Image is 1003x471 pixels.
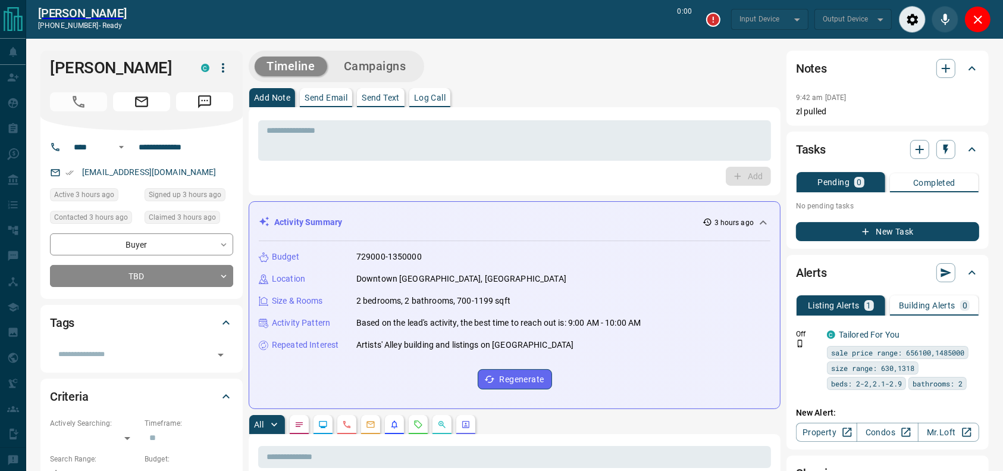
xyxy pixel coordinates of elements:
span: beds: 2-2,2.1-2.9 [831,378,902,389]
span: Call [50,92,107,111]
h2: Criteria [50,387,89,406]
p: 1 [867,301,872,310]
p: 0 [963,301,967,310]
h1: [PERSON_NAME] [50,58,183,77]
svg: Notes [294,420,304,429]
p: Pending [817,178,850,186]
p: Size & Rooms [272,295,323,307]
svg: Listing Alerts [390,420,399,429]
p: Budget [272,251,299,263]
p: [PHONE_NUMBER] - [38,20,127,31]
a: [EMAIL_ADDRESS][DOMAIN_NAME] [82,167,217,177]
div: Alerts [796,258,979,287]
span: Contacted 3 hours ago [54,211,128,223]
div: Close [964,6,991,33]
div: Thu Aug 14 2025 [145,188,233,205]
div: Buyer [50,233,233,255]
p: 2 bedrooms, 2 bathrooms, 700-1199 sqft [356,295,510,307]
p: Based on the lead's activity, the best time to reach out is: 9:00 AM - 10:00 AM [356,317,641,329]
p: Send Text [362,93,400,102]
span: ready [102,21,123,30]
button: New Task [796,222,979,241]
p: Building Alerts [899,301,955,310]
span: Active 3 hours ago [54,189,114,201]
div: Tags [50,308,233,337]
svg: Requests [413,420,423,429]
button: Open [212,347,229,363]
a: Mr.Loft [918,423,979,442]
a: [PERSON_NAME] [38,6,127,20]
svg: Email Verified [65,169,74,177]
span: Email [113,92,170,111]
p: Add Note [254,93,290,102]
div: Mute [932,6,958,33]
p: 3 hours ago [714,217,754,228]
p: Log Call [414,93,446,102]
div: condos.ca [827,330,835,339]
span: bathrooms: 2 [913,378,963,389]
div: Activity Summary3 hours ago [259,211,770,233]
div: Thu Aug 14 2025 [50,188,139,205]
div: Thu Aug 14 2025 [145,211,233,227]
span: size range: 630,1318 [831,362,914,374]
span: sale price range: 656100,1485000 [831,347,964,358]
span: Signed up 3 hours ago [149,189,221,201]
div: Audio Settings [899,6,926,33]
p: Send Email [305,93,347,102]
svg: Opportunities [437,420,447,429]
svg: Push Notification Only [796,339,804,348]
h2: Alerts [796,263,827,282]
p: Activity Summary [274,216,342,229]
span: Claimed 3 hours ago [149,211,216,223]
p: Activity Pattern [272,317,330,329]
p: 0 [857,178,861,186]
h2: Tasks [796,140,826,159]
p: Downtown [GEOGRAPHIC_DATA], [GEOGRAPHIC_DATA] [356,273,566,285]
button: Regenerate [478,369,552,389]
svg: Agent Actions [461,420,471,429]
button: Campaigns [332,57,418,76]
svg: Lead Browsing Activity [318,420,328,429]
p: New Alert: [796,407,979,419]
p: Budget: [145,454,233,464]
div: TBD [50,265,233,287]
button: Open [114,140,128,154]
p: 9:42 am [DATE] [796,93,847,102]
a: Condos [857,423,918,442]
span: Message [176,92,233,111]
p: Artists' Alley building and listings on [GEOGRAPHIC_DATA] [356,339,574,351]
p: Search Range: [50,454,139,464]
p: No pending tasks [796,197,979,215]
p: Repeated Interest [272,339,338,351]
button: Timeline [255,57,327,76]
p: 0:00 [678,6,692,33]
p: Off [796,329,820,339]
div: Tasks [796,135,979,164]
h2: Notes [796,59,827,78]
div: Criteria [50,382,233,411]
div: Notes [796,54,979,83]
h2: Tags [50,313,74,332]
svg: Calls [342,420,352,429]
p: Location [272,273,305,285]
p: Timeframe: [145,418,233,429]
div: condos.ca [201,64,209,72]
a: Tailored For You [839,330,899,339]
a: Property [796,423,857,442]
svg: Emails [366,420,375,429]
p: zl pulled [796,105,979,118]
p: 729000-1350000 [356,251,422,263]
p: Actively Searching: [50,418,139,429]
p: Completed [913,179,955,187]
p: All [254,420,264,429]
p: Listing Alerts [808,301,860,310]
div: Thu Aug 14 2025 [50,211,139,227]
